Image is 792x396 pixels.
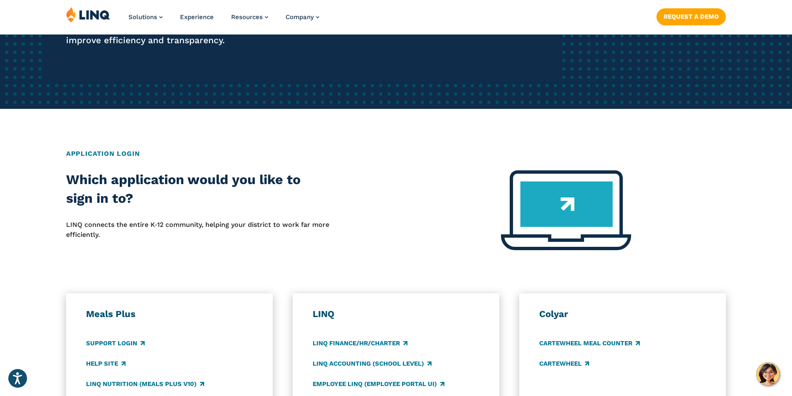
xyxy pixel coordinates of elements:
[539,339,640,348] a: CARTEWHEEL Meal Counter
[286,13,314,21] span: Company
[313,359,432,368] a: LINQ Accounting (school level)
[66,149,726,159] h2: Application Login
[313,379,444,389] a: Employee LINQ (Employee Portal UI)
[313,308,480,320] h3: LINQ
[86,339,145,348] a: Support Login
[539,308,706,320] h3: Colyar
[128,13,157,21] span: Solutions
[66,220,330,240] p: LINQ connects the entire K‑12 community, helping your district to work far more efficiently.
[656,8,726,25] a: Request a Demo
[128,7,319,34] nav: Primary Navigation
[231,13,263,21] span: Resources
[66,7,110,22] img: LINQ | K‑12 Software
[656,7,726,25] nav: Button Navigation
[86,308,253,320] h3: Meals Plus
[756,362,780,386] button: Hello, have a question? Let’s chat.
[231,13,268,21] a: Resources
[66,170,330,208] h2: Which application would you like to sign in to?
[86,379,204,389] a: LINQ Nutrition (Meals Plus v10)
[180,13,214,21] a: Experience
[128,13,163,21] a: Solutions
[313,339,407,348] a: LINQ Finance/HR/Charter
[286,13,319,21] a: Company
[539,359,589,368] a: CARTEWHEEL
[86,359,126,368] a: Help Site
